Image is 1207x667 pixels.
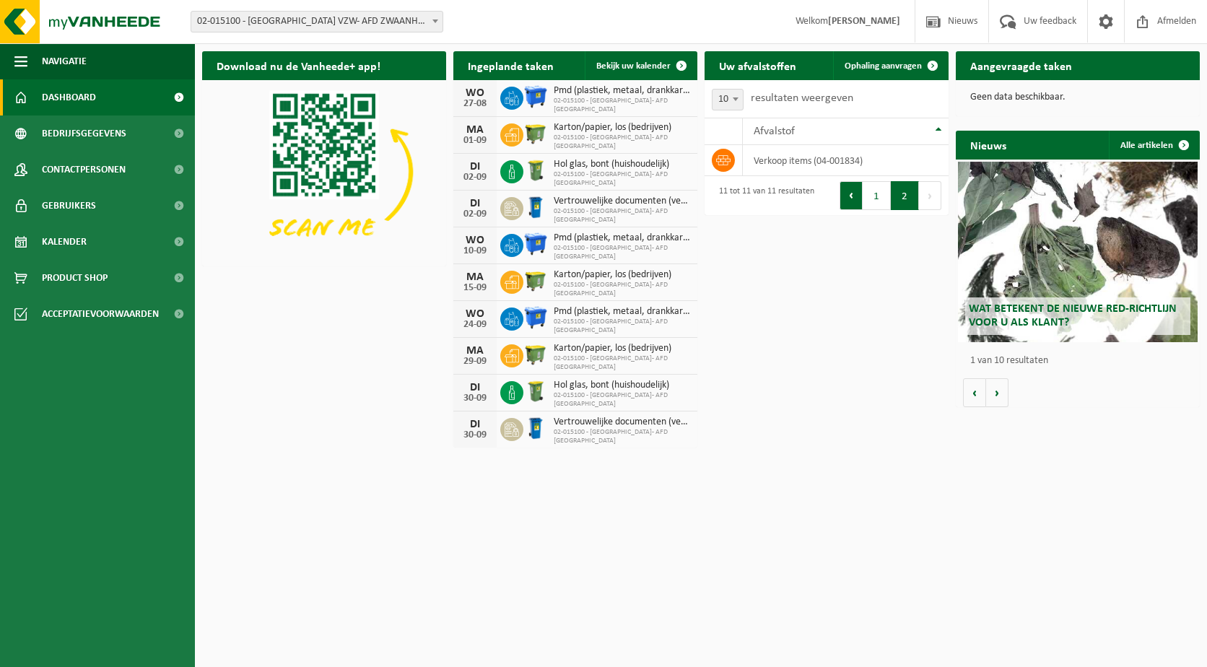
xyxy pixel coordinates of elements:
[554,343,690,354] span: Karton/papier, los (bedrijven)
[554,269,690,281] span: Karton/papier, los (bedrijven)
[554,159,690,170] span: Hol glas, bont (huishoudelijk)
[743,145,949,176] td: verkoop items (04-001834)
[42,188,96,224] span: Gebruikers
[461,308,489,320] div: WO
[461,430,489,440] div: 30-09
[833,51,947,80] a: Ophaling aanvragen
[523,305,548,330] img: WB-1100-HPE-BE-01
[461,87,489,99] div: WO
[42,115,126,152] span: Bedrijfsgegevens
[202,80,446,263] img: Download de VHEPlus App
[754,126,795,137] span: Afvalstof
[461,345,489,357] div: MA
[554,122,690,134] span: Karton/papier, los (bedrijven)
[963,378,986,407] button: Vorige
[554,318,690,335] span: 02-015100 - [GEOGRAPHIC_DATA]- AFD [GEOGRAPHIC_DATA]
[554,306,690,318] span: Pmd (plastiek, metaal, drankkartons) (bedrijven)
[554,428,690,445] span: 02-015100 - [GEOGRAPHIC_DATA]- AFD [GEOGRAPHIC_DATA]
[523,342,548,367] img: WB-1100-HPE-GN-50
[554,134,690,151] span: 02-015100 - [GEOGRAPHIC_DATA]- AFD [GEOGRAPHIC_DATA]
[523,195,548,219] img: WB-0240-HPE-BE-09
[863,181,891,210] button: 1
[585,51,696,80] a: Bekijk uw kalender
[970,356,1193,366] p: 1 van 10 resultaten
[523,416,548,440] img: WB-0240-HPE-BE-09
[461,99,489,109] div: 27-08
[191,11,443,32] span: 02-015100 - WESTLANDIA VZW- AFD ZWAANHOFWE - IEPER
[713,90,743,110] span: 10
[554,391,690,409] span: 02-015100 - [GEOGRAPHIC_DATA]- AFD [GEOGRAPHIC_DATA]
[202,51,395,79] h2: Download nu de Vanheede+ app!
[554,196,690,207] span: Vertrouwelijke documenten (vernietiging - recyclage)
[554,97,690,114] span: 02-015100 - [GEOGRAPHIC_DATA]- AFD [GEOGRAPHIC_DATA]
[523,269,548,293] img: WB-1100-HPE-GN-50
[461,161,489,173] div: DI
[956,51,1086,79] h2: Aangevraagde taken
[461,173,489,183] div: 02-09
[461,419,489,430] div: DI
[554,417,690,428] span: Vertrouwelijke documenten (vernietiging - recyclage)
[453,51,568,79] h2: Ingeplande taken
[461,357,489,367] div: 29-09
[461,235,489,246] div: WO
[969,303,1177,328] span: Wat betekent de nieuwe RED-richtlijn voor u als klant?
[461,393,489,404] div: 30-09
[986,378,1008,407] button: Volgende
[958,162,1197,342] a: Wat betekent de nieuwe RED-richtlijn voor u als klant?
[523,379,548,404] img: WB-0240-HPE-GN-50
[554,354,690,372] span: 02-015100 - [GEOGRAPHIC_DATA]- AFD [GEOGRAPHIC_DATA]
[461,283,489,293] div: 15-09
[891,181,919,210] button: 2
[461,124,489,136] div: MA
[828,16,900,27] strong: [PERSON_NAME]
[919,181,941,210] button: Next
[554,244,690,261] span: 02-015100 - [GEOGRAPHIC_DATA]- AFD [GEOGRAPHIC_DATA]
[554,232,690,244] span: Pmd (plastiek, metaal, drankkartons) (bedrijven)
[596,61,671,71] span: Bekijk uw kalender
[461,209,489,219] div: 02-09
[42,79,96,115] span: Dashboard
[970,92,1185,103] p: Geen data beschikbaar.
[554,207,690,224] span: 02-015100 - [GEOGRAPHIC_DATA]- AFD [GEOGRAPHIC_DATA]
[461,198,489,209] div: DI
[845,61,922,71] span: Ophaling aanvragen
[712,89,744,110] span: 10
[461,246,489,256] div: 10-09
[461,320,489,330] div: 24-09
[554,281,690,298] span: 02-015100 - [GEOGRAPHIC_DATA]- AFD [GEOGRAPHIC_DATA]
[523,158,548,183] img: WB-0240-HPE-GN-50
[461,271,489,283] div: MA
[42,260,108,296] span: Product Shop
[191,12,443,32] span: 02-015100 - WESTLANDIA VZW- AFD ZWAANHOFWE - IEPER
[554,170,690,188] span: 02-015100 - [GEOGRAPHIC_DATA]- AFD [GEOGRAPHIC_DATA]
[42,296,159,332] span: Acceptatievoorwaarden
[554,380,690,391] span: Hol glas, bont (huishoudelijk)
[956,131,1021,159] h2: Nieuws
[554,85,690,97] span: Pmd (plastiek, metaal, drankkartons) (bedrijven)
[461,136,489,146] div: 01-09
[751,92,853,104] label: resultaten weergeven
[840,181,863,210] button: Previous
[42,152,126,188] span: Contactpersonen
[523,121,548,146] img: WB-1100-HPE-GN-50
[1109,131,1198,160] a: Alle artikelen
[705,51,811,79] h2: Uw afvalstoffen
[42,224,87,260] span: Kalender
[523,84,548,109] img: WB-1100-HPE-BE-01
[461,382,489,393] div: DI
[42,43,87,79] span: Navigatie
[523,232,548,256] img: WB-1100-HPE-BE-01
[712,180,814,212] div: 11 tot 11 van 11 resultaten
